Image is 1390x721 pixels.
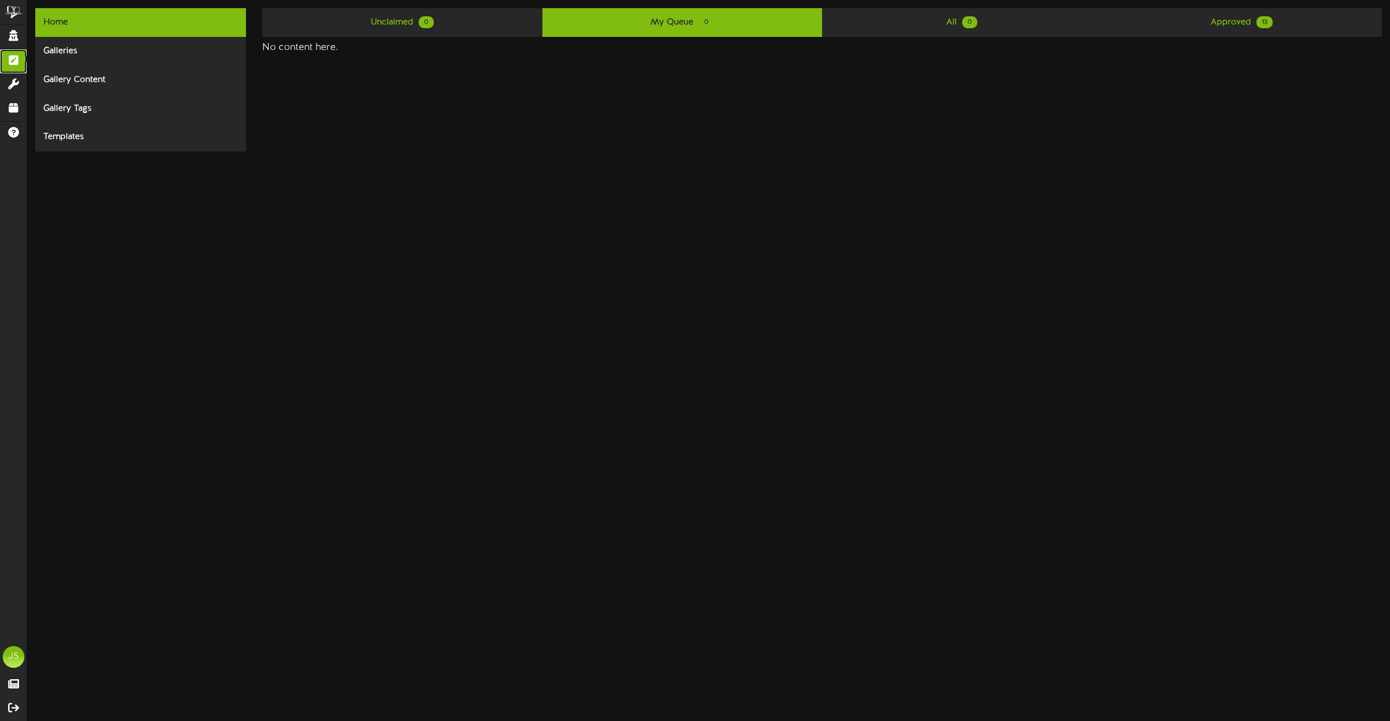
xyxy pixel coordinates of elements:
[262,42,1382,53] h4: No content here.
[1256,16,1273,28] span: 13
[35,66,246,94] div: Gallery Content
[35,94,246,123] div: Gallery Tags
[35,8,246,37] div: Home
[35,37,246,66] div: Galleries
[542,8,822,37] a: My Queue
[419,16,434,28] span: 0
[35,123,246,151] div: Templates
[3,646,24,668] div: JS
[699,16,714,28] span: 0
[822,8,1102,37] a: All
[962,16,977,28] span: 0
[262,8,542,37] a: Unclaimed
[1102,8,1382,37] a: Approved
